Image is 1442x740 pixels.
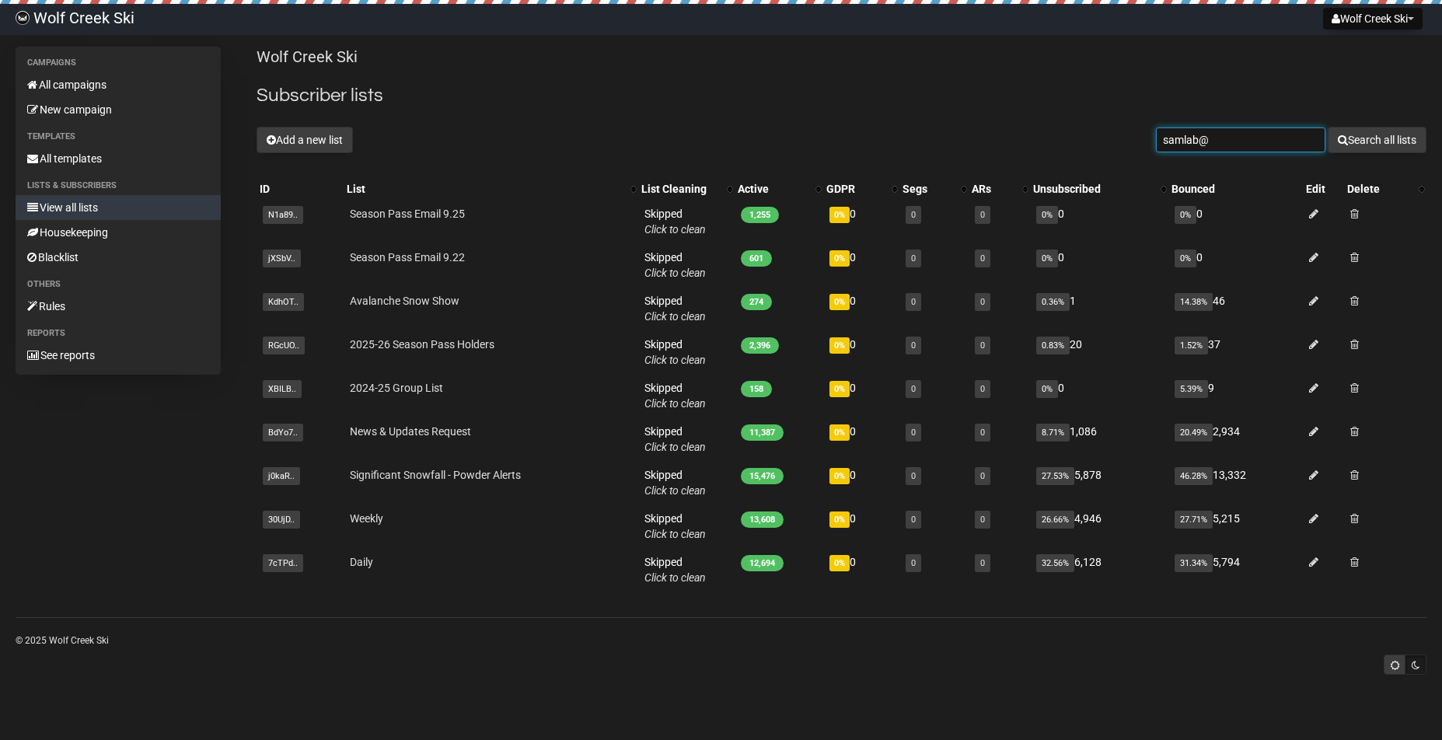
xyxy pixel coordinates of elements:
a: 0 [911,340,916,351]
td: 0 [1030,243,1168,287]
span: 0% [829,555,850,571]
a: New campaign [16,97,221,122]
span: 32.56% [1036,554,1074,572]
a: Click to clean [644,354,706,366]
div: Delete [1347,181,1411,197]
li: Campaigns [16,54,221,72]
span: Skipped [644,295,706,323]
td: 20 [1030,330,1168,374]
th: Bounced: No sort applied, sorting is disabled [1168,178,1303,200]
span: 46.28% [1175,467,1213,485]
span: 14.38% [1175,293,1213,311]
td: 4,946 [1030,504,1168,548]
a: Click to clean [644,571,706,584]
span: 0% [1175,206,1196,224]
span: 27.71% [1175,511,1213,529]
li: Reports [16,324,221,343]
a: News & Updates Request [350,425,471,438]
span: RGcUO.. [263,337,305,354]
span: 12,694 [741,555,784,571]
span: jXSbV.. [263,250,301,267]
a: 0 [980,210,985,220]
th: Edit: No sort applied, sorting is disabled [1303,178,1344,200]
span: Skipped [644,556,706,584]
span: 13,608 [741,511,784,528]
a: Click to clean [644,528,706,540]
td: 0 [823,243,899,287]
a: 0 [911,515,916,525]
span: Skipped [644,512,706,540]
span: XBILB.. [263,380,302,398]
button: Add a new list [257,127,353,153]
a: Daily [350,556,373,568]
span: 2,396 [741,337,779,354]
span: Skipped [644,469,706,497]
a: Rules [16,294,221,319]
td: 1 [1030,287,1168,330]
a: 0 [980,428,985,438]
span: Skipped [644,208,706,236]
td: 9 [1168,374,1303,417]
li: Others [16,275,221,294]
th: Unsubscribed: No sort applied, activate to apply an ascending sort [1030,178,1168,200]
span: 0% [1036,206,1058,224]
div: Segs [903,181,954,197]
span: Skipped [644,251,706,279]
a: Avalanche Snow Show [350,295,459,307]
div: List [347,181,622,197]
span: 0% [829,294,850,310]
a: 0 [911,297,916,307]
a: 2024-25 Group List [350,382,443,394]
span: Skipped [644,425,706,453]
span: 0% [829,468,850,484]
a: 0 [911,384,916,394]
td: 5,878 [1030,461,1168,504]
a: Click to clean [644,223,706,236]
span: 8.71% [1036,424,1070,442]
th: Segs: No sort applied, activate to apply an ascending sort [899,178,969,200]
span: 0% [829,511,850,528]
a: Weekly [350,512,383,525]
div: ID [260,181,340,197]
a: 0 [980,471,985,481]
td: 5,215 [1168,504,1303,548]
div: Active [738,181,808,197]
span: 26.66% [1036,511,1074,529]
th: ID: No sort applied, sorting is disabled [257,178,344,200]
td: 0 [823,200,899,243]
div: GDPR [826,181,884,197]
span: 20.49% [1175,424,1213,442]
td: 1,086 [1030,417,1168,461]
a: Season Pass Email 9.25 [350,208,465,220]
td: 0 [1168,243,1303,287]
td: 46 [1168,287,1303,330]
span: 158 [741,381,772,397]
span: 0% [1036,250,1058,267]
td: 0 [1030,200,1168,243]
span: 27.53% [1036,467,1074,485]
td: 0 [823,374,899,417]
span: 0% [829,337,850,354]
div: Bounced [1171,181,1300,197]
span: 0.36% [1036,293,1070,311]
span: 601 [741,250,772,267]
th: Delete: No sort applied, activate to apply an ascending sort [1344,178,1426,200]
a: 0 [980,340,985,351]
a: 2025-26 Season Pass Holders [350,338,494,351]
td: 0 [823,504,899,548]
td: 0 [1030,374,1168,417]
span: 1.52% [1175,337,1208,354]
span: 0% [829,250,850,267]
span: 5.39% [1175,380,1208,398]
td: 2,934 [1168,417,1303,461]
a: Significant Snowfall - Powder Alerts [350,469,521,481]
td: 5,794 [1168,548,1303,592]
span: 7cTPd.. [263,554,303,572]
a: Click to clean [644,267,706,279]
td: 0 [823,461,899,504]
li: Templates [16,127,221,146]
img: b8a1e34ad8b70b86f908001b9dc56f97 [16,11,30,25]
a: 0 [911,210,916,220]
span: Skipped [644,338,706,366]
a: All templates [16,146,221,171]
